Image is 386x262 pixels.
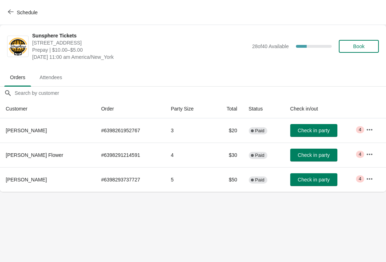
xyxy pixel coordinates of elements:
[290,173,337,186] button: Check in party
[95,167,165,192] td: # 6398293737727
[298,152,330,158] span: Check in party
[255,153,264,158] span: Paid
[359,176,361,182] span: 4
[359,151,361,157] span: 4
[298,177,330,183] span: Check in party
[95,99,165,118] th: Order
[6,177,47,183] span: [PERSON_NAME]
[212,143,243,167] td: $30
[17,10,38,15] span: Schedule
[212,99,243,118] th: Total
[32,46,248,53] span: Prepay | $10.00–$5.00
[165,99,212,118] th: Party Size
[339,40,379,53] button: Book
[353,43,365,49] span: Book
[284,99,360,118] th: Check in/out
[95,118,165,143] td: # 6398261952767
[255,128,264,134] span: Paid
[165,118,212,143] td: 3
[243,99,284,118] th: Status
[8,37,28,56] img: Sunsphere Tickets
[32,39,248,46] span: [STREET_ADDRESS]
[165,143,212,167] td: 4
[4,6,43,19] button: Schedule
[14,87,386,99] input: Search by customer
[298,128,330,133] span: Check in party
[6,128,47,133] span: [PERSON_NAME]
[212,167,243,192] td: $50
[32,53,248,61] span: [DATE] 11:00 am America/New_York
[95,143,165,167] td: # 6398291214591
[290,124,337,137] button: Check in party
[359,127,361,133] span: 4
[255,177,264,183] span: Paid
[290,149,337,161] button: Check in party
[4,71,31,84] span: Orders
[252,43,289,49] span: 28 of 40 Available
[6,152,63,158] span: [PERSON_NAME] Flower
[165,167,212,192] td: 5
[32,32,248,39] span: Sunsphere Tickets
[34,71,68,84] span: Attendees
[212,118,243,143] td: $20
